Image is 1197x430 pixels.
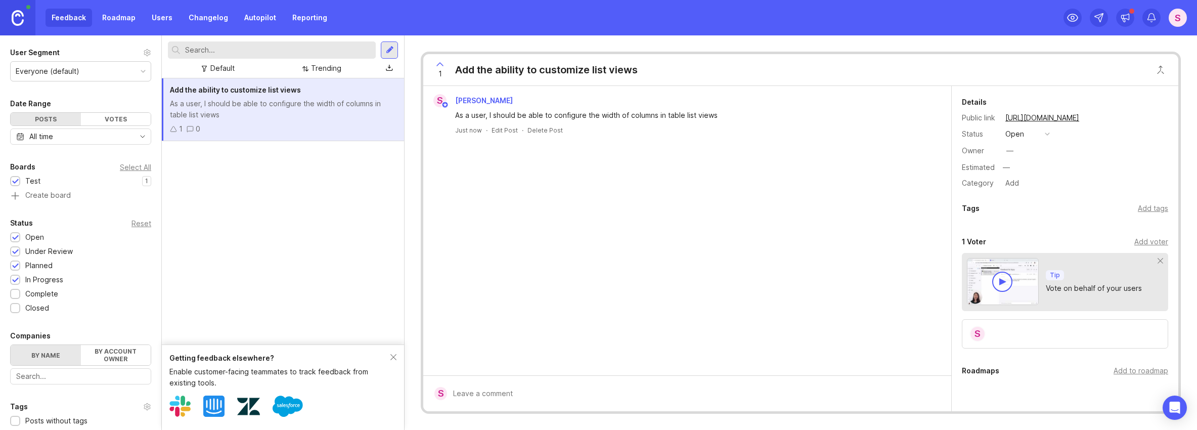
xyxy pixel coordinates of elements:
div: S [434,387,447,400]
div: Tags [10,401,28,413]
div: Add [1002,177,1022,190]
div: S [433,94,447,107]
a: Create board [10,192,151,201]
span: Add the ability to customize list views [170,85,301,94]
div: Votes [81,113,151,125]
div: — [1000,161,1013,174]
a: S[PERSON_NAME] [427,94,521,107]
img: video-thumbnail-vote-d41b83416815613422e2ca741bf692cc.jpg [967,258,1039,305]
div: Planned [25,260,53,271]
a: Autopilot [238,9,282,27]
a: [URL][DOMAIN_NAME] [1002,111,1082,124]
div: Add voter [1134,236,1168,247]
a: Roadmap [96,9,142,27]
label: By account owner [81,345,151,365]
div: Posts without tags [25,415,87,426]
a: Add the ability to customize list viewsAs a user, I should be able to configure the width of colu... [162,78,404,141]
div: In Progress [25,274,63,285]
button: Close button [1150,60,1171,80]
div: Test [25,176,40,187]
div: S [969,326,986,342]
div: · [522,126,523,135]
div: Add to roadmap [1114,365,1168,376]
svg: toggle icon [135,133,151,141]
a: Changelog [183,9,234,27]
div: Enable customer-facing teammates to track feedback from existing tools. [169,366,390,389]
img: Intercom logo [203,396,225,417]
span: [PERSON_NAME] [455,96,513,105]
img: member badge [441,101,449,109]
div: Status [962,128,997,140]
div: As a user, I should be able to configure the width of columns in table list views [170,98,396,120]
div: As a user, I should be able to configure the width of columns in table list views [455,110,860,121]
div: User Segment [10,47,60,59]
img: Salesforce logo [273,391,303,421]
div: Vote on behalf of your users [1046,283,1142,294]
a: Users [146,9,179,27]
div: 1 Voter [962,236,986,248]
label: By name [11,345,81,365]
div: Estimated [962,164,995,171]
div: Default [210,63,235,74]
button: S [1169,9,1187,27]
div: Getting feedback elsewhere? [169,353,390,364]
div: Open Intercom Messenger [1163,396,1187,420]
div: Closed [25,303,49,314]
div: Details [962,96,987,108]
input: Search... [185,45,372,56]
div: Select All [120,164,151,170]
div: Trending [311,63,341,74]
div: Under Review [25,246,73,257]
div: Tags [962,202,980,214]
div: 1 [179,123,183,135]
div: Companies [10,330,51,342]
img: Canny Home [12,10,24,26]
div: Owner [962,145,997,156]
span: 1 [438,68,442,79]
div: Everyone (default) [16,66,79,77]
div: Posts [11,113,81,125]
div: open [1005,128,1024,140]
a: Just now [455,126,482,135]
div: Open [25,232,44,243]
div: Category [962,178,997,189]
p: Tip [1050,271,1060,279]
p: 1 [145,177,148,185]
input: Search... [16,371,145,382]
div: All time [29,131,53,142]
a: Add [997,177,1022,190]
a: Reporting [286,9,333,27]
div: Roadmaps [962,365,999,377]
div: — [1006,145,1013,156]
div: Complete [25,288,58,299]
div: Add tags [1138,203,1168,214]
div: Add the ability to customize list views [455,63,638,77]
div: 0 [196,123,200,135]
div: Status [10,217,33,229]
img: Zendesk logo [237,395,260,418]
div: Boards [10,161,35,173]
div: Public link [962,112,997,123]
div: Reset [131,221,151,226]
img: Slack logo [169,396,191,417]
div: · [486,126,487,135]
div: Date Range [10,98,51,110]
div: Edit Post [492,126,518,135]
div: Delete Post [527,126,563,135]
